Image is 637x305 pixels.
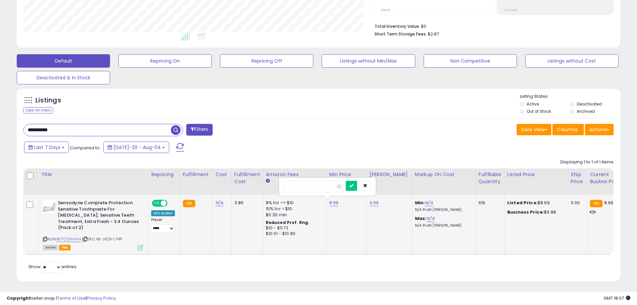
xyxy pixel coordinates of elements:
span: Last 7 Days [34,144,61,151]
button: [DATE]-29 - Aug-04 [103,142,169,153]
div: 0.00 [571,200,582,206]
small: Prev: 0 [381,8,390,12]
button: Repricing On [118,54,212,68]
div: $0.30 min [266,212,321,218]
div: Min Price [329,171,364,178]
span: 2025-08-12 18:07 GMT [604,295,630,301]
button: Default [17,54,110,68]
div: Title [41,171,145,178]
button: Last 7 Days [24,142,69,153]
a: N/A [426,215,434,222]
span: 8.99 [604,200,614,206]
span: [DATE]-29 - Aug-04 [113,144,161,151]
span: FBA [59,245,71,250]
a: 9.99 [369,200,379,206]
th: The percentage added to the cost of goods (COGS) that forms the calculator for Min & Max prices. [412,168,475,195]
label: Deactivated [577,101,602,107]
div: Displaying 1 to 1 of 1 items [560,159,614,165]
a: N/A [425,200,433,206]
div: Fulfillment Cost [234,171,260,185]
span: OFF [167,201,177,206]
div: Markup on Cost [415,171,473,178]
div: seller snap | | [7,295,116,302]
span: All listings currently available for purchase on Amazon [43,245,58,250]
a: 8.99 [329,200,339,206]
div: ASIN: [43,200,143,249]
b: Min: [415,200,425,206]
span: Show: entries [28,263,77,270]
div: Preset: [151,218,175,233]
button: Filters [186,124,212,136]
small: Amazon Fees. [266,178,270,184]
span: ON [152,201,161,206]
label: Active [527,101,539,107]
b: Max: [415,215,427,222]
button: Deactivated & In Stock [17,71,110,84]
div: $9.88 [507,209,563,215]
p: N/A Profit [PERSON_NAME] [415,223,470,228]
div: 15% for > $10 [266,206,321,212]
div: $10.01 - $10.83 [266,231,321,237]
div: Repricing [151,171,177,178]
span: $2.87 [428,31,439,37]
div: Cost [216,171,229,178]
b: Reduced Prof. Rng. [266,220,310,225]
span: | SKU: KK-JAO3-LY4P [82,236,122,242]
button: Listings without Min/Max [322,54,415,68]
b: Business Price: [507,209,544,215]
div: Amazon Fees [266,171,324,178]
strong: Copyright [7,295,31,301]
b: Total Inventory Value: [375,23,420,29]
button: Actions [585,124,614,135]
p: N/A Profit [PERSON_NAME] [415,208,470,212]
a: Terms of Use [57,295,86,301]
span: Compared to: [70,145,101,151]
a: Privacy Policy [87,295,116,301]
div: Listed Price [507,171,565,178]
div: Ship Price [571,171,584,185]
div: $8.99 [507,200,563,206]
img: 41zfws63jcL._SL40_.jpg [43,200,56,213]
span: Columns [557,126,578,133]
div: 3.86 [234,200,258,206]
small: FBA [183,200,195,207]
div: Clear All Filters [23,107,53,113]
a: B07C1ZWH94 [57,236,81,242]
button: Columns [552,124,584,135]
p: Listing States: [520,93,620,100]
b: Short Term Storage Fees: [375,31,427,37]
button: Repricing Off [220,54,313,68]
h5: Listings [35,96,61,105]
button: Non Competitive [424,54,517,68]
div: Fulfillable Quantity [479,171,502,185]
div: 616 [479,200,499,206]
div: Win BuyBox [151,210,175,216]
button: Save View [517,124,551,135]
div: Current Buybox Price [590,171,624,185]
label: Out of Stock [527,108,551,114]
b: Sensodyne Complete Protection Sensitive Toothpaste For [MEDICAL_DATA], Sensitive Teeth Treatment,... [58,200,139,233]
div: $10 - $11.72 [266,225,321,231]
label: Archived [577,108,595,114]
small: Prev: N/A [504,8,517,12]
div: [PERSON_NAME] [369,171,409,178]
button: Listings without Cost [525,54,619,68]
small: FBA [590,200,602,207]
div: 8% for <= $10 [266,200,321,206]
b: Listed Price: [507,200,538,206]
li: $0 [375,22,609,30]
div: Fulfillment [183,171,210,178]
a: N/A [216,200,224,206]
